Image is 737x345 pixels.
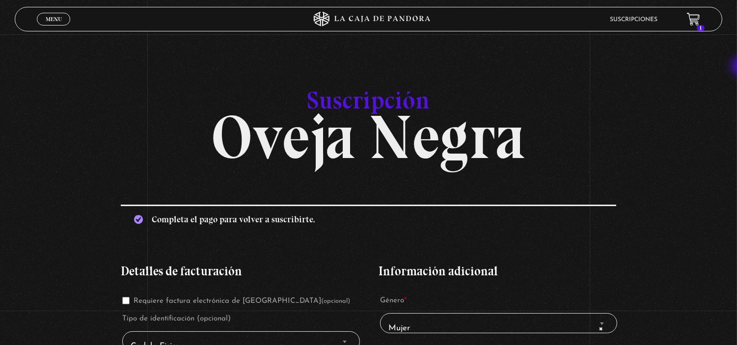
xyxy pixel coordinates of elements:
[46,16,62,22] span: Menu
[610,17,657,23] a: Suscripciones
[321,298,350,304] span: (opcional)
[379,265,616,277] h3: Información adicional
[122,312,357,326] label: Tipo de identificación (opcional)
[307,85,430,115] span: Suscripción
[121,205,616,233] div: Completa el pago para volver a suscribirte.
[687,13,700,26] a: 1
[42,25,65,31] span: Cerrar
[380,293,615,308] label: Género
[122,297,350,305] label: Requiere factura electrónica de [GEOGRAPHIC_DATA]
[122,297,130,304] input: Requiere factura electrónica de [GEOGRAPHIC_DATA](opcional)
[121,69,616,156] h1: Oveja Negra
[384,318,613,340] span: Mujer
[121,265,358,277] h3: Detalles de facturación
[697,25,705,31] span: 1
[380,313,618,333] span: Mujer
